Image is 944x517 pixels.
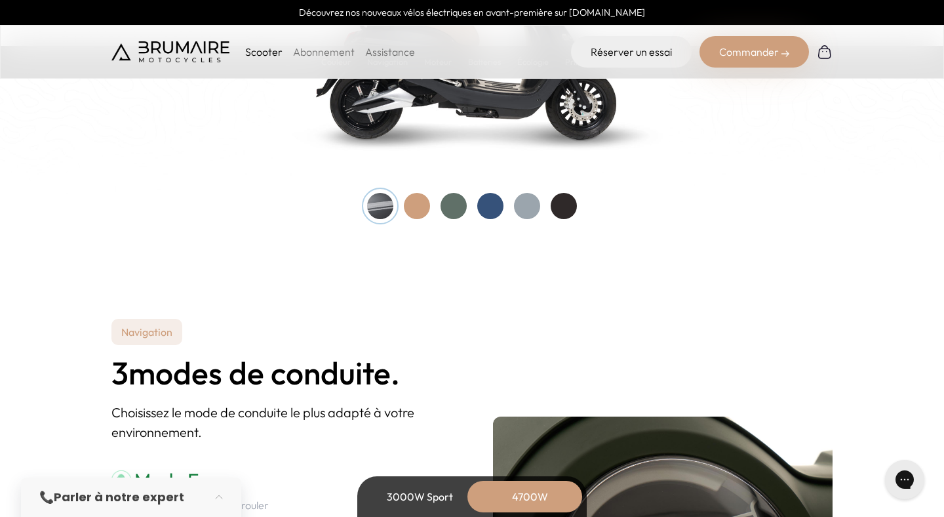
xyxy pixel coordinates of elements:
div: Commander [699,36,809,68]
img: mode-eco.png [111,470,131,490]
img: right-arrow-2.png [781,50,789,58]
h3: Mode Eco [111,468,281,492]
img: Panier [817,44,833,60]
p: Scooter [245,44,283,60]
img: Brumaire Motocycles [111,41,229,62]
a: Assistance [365,45,415,58]
p: Navigation [111,319,182,345]
iframe: Gorgias live chat messenger [878,455,931,504]
div: 4700W [477,481,582,512]
h2: modes de conduite. [111,356,451,390]
div: 3000W Sport [367,481,472,512]
span: 3 [111,356,128,390]
a: Réserver un essai [571,36,692,68]
a: Abonnement [293,45,355,58]
p: Choisissez le mode de conduite le plus adapté à votre environnement. [111,403,451,442]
